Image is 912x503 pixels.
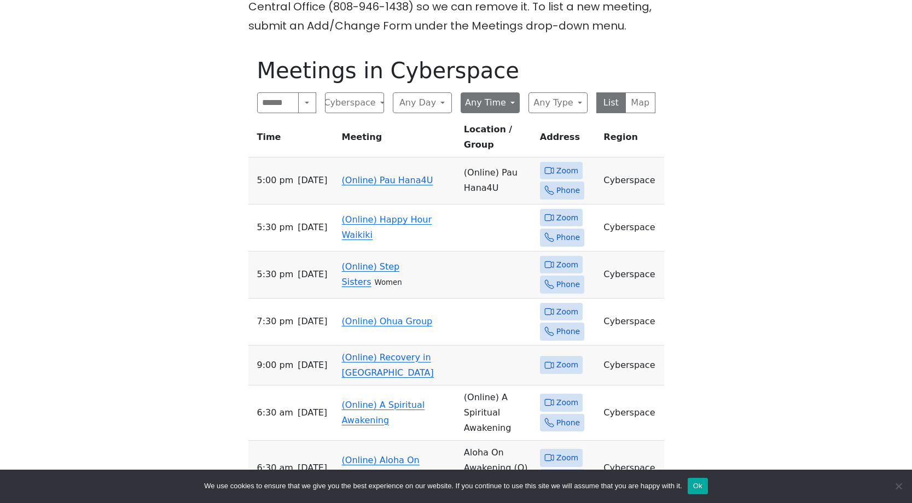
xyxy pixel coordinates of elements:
span: 6:30 AM [257,460,293,476]
h1: Meetings in Cyberspace [257,57,655,84]
button: Any Time [461,92,520,113]
span: Zoom [556,305,578,319]
span: 9:00 PM [257,358,294,373]
td: Aloha On Awakening (O) (Lit) [460,441,536,496]
td: (Online) A Spiritual Awakening [460,385,536,441]
span: Zoom [556,211,578,225]
th: Meeting [338,122,460,157]
button: Any Day [393,92,452,113]
span: [DATE] [298,405,327,420]
a: (Online) Aloha On Awakening (O)(Lit) [342,455,423,481]
td: (Online) Pau Hana4U [460,157,536,204]
input: Search [257,92,299,113]
td: Cyberspace [599,299,664,346]
span: Zoom [556,396,578,410]
span: 5:00 PM [257,173,294,188]
td: Cyberspace [599,385,664,441]
span: 6:30 AM [257,405,293,420]
span: We use cookies to ensure that we give you the best experience on our website. If you continue to ... [204,481,682,492]
span: [DATE] [298,314,327,329]
span: [DATE] [298,460,327,476]
button: Ok [688,478,708,494]
a: (Online) Happy Hour Waikiki [342,214,432,240]
th: Region [599,122,664,157]
span: Phone [556,278,580,291]
span: No [893,481,904,492]
span: [DATE] [298,358,327,373]
th: Time [248,122,338,157]
button: Map [625,92,655,113]
span: [DATE] [298,220,327,235]
small: Women [375,278,402,286]
span: Phone [556,184,580,197]
a: (Online) Pau Hana4U [342,175,433,185]
button: Any Type [528,92,588,113]
button: Cyberspace [325,92,384,113]
th: Address [536,122,600,157]
a: (Online) Recovery in [GEOGRAPHIC_DATA] [342,352,434,378]
th: Location / Group [460,122,536,157]
a: (Online) A Spiritual Awakening [342,400,425,425]
a: (Online) Ohua Group [342,316,433,326]
span: 5:30 PM [257,220,294,235]
span: Zoom [556,451,578,465]
td: Cyberspace [599,157,664,204]
td: Cyberspace [599,346,664,385]
button: List [596,92,626,113]
span: Phone [556,231,580,244]
span: [DATE] [298,173,327,188]
td: Cyberspace [599,441,664,496]
span: Phone [556,325,580,338]
span: Phone [556,416,580,430]
span: 5:30 PM [257,267,294,282]
span: 7:30 PM [257,314,294,329]
td: Cyberspace [599,204,664,251]
span: Zoom [556,164,578,178]
a: (Online) Step Sisters [342,261,400,287]
button: Search [298,92,316,113]
span: Zoom [556,358,578,372]
td: Cyberspace [599,251,664,299]
span: [DATE] [298,267,327,282]
span: Zoom [556,258,578,272]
